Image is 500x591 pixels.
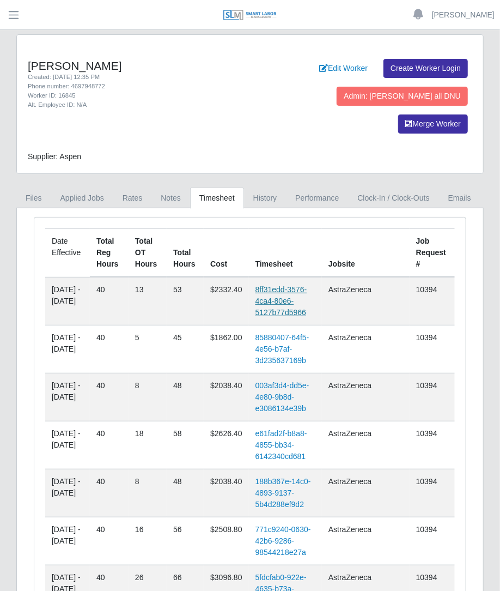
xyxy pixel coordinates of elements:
div: Phone number: 4697948772 [28,82,242,91]
div: Created: [DATE] 12:35 PM [28,73,242,82]
td: 8 [129,373,167,421]
span: 10394 [416,285,437,294]
td: 16 [129,517,167,565]
td: 40 [90,325,129,373]
span: AstraZeneca [328,525,371,534]
a: Applied Jobs [51,188,113,209]
span: AstraZeneca [328,285,371,294]
button: Merge Worker [398,114,468,134]
td: [DATE] - [DATE] [45,277,90,325]
a: Rates [113,188,152,209]
span: 10394 [416,573,437,582]
td: 45 [167,325,204,373]
td: 40 [90,373,129,421]
a: Edit Worker [312,59,375,78]
div: Alt. Employee ID: N/A [28,100,242,110]
a: e61fad2f-b8a8-4855-bb34-6142340cd681 [255,429,307,461]
a: 003af3d4-dd5e-4e80-9b8d-e3086134e39b [255,381,309,413]
td: [DATE] - [DATE] [45,517,90,565]
td: $2332.40 [204,277,248,325]
td: 40 [90,517,129,565]
td: 58 [167,421,204,469]
a: Timesheet [190,188,244,209]
span: AstraZeneca [328,429,371,438]
td: 13 [129,277,167,325]
a: History [244,188,286,209]
span: 10394 [416,381,437,390]
a: Emails [439,188,480,209]
th: Job Request # [410,229,455,278]
th: Cost [204,229,248,278]
span: AstraZeneca [328,333,371,342]
span: AstraZeneca [328,381,371,390]
th: Total Hours [167,229,204,278]
img: SLM Logo [223,9,277,21]
div: Worker ID: 16845 [28,91,242,100]
td: [DATE] - [DATE] [45,469,90,517]
th: Jobsite [322,229,410,278]
td: $2038.40 [204,469,248,517]
span: 10394 [416,477,437,486]
a: 771c9240-0630-42b6-9286-98544218e27a [255,525,311,557]
th: Total OT Hours [129,229,167,278]
a: Files [16,188,51,209]
td: 8 [129,469,167,517]
td: Date Effective [45,229,90,278]
td: 56 [167,517,204,565]
td: $2626.40 [204,421,248,469]
td: $1862.00 [204,325,248,373]
td: 48 [167,373,204,421]
a: Performance [286,188,348,209]
button: Admin: [PERSON_NAME] all DNU [337,87,468,106]
a: Create Worker Login [383,59,468,78]
a: Notes [151,188,190,209]
td: $2038.40 [204,373,248,421]
span: 10394 [416,525,437,534]
a: 85880407-64f5-4e56-b7af-3d235637169b [255,333,309,365]
a: [PERSON_NAME] [432,9,495,21]
td: 5 [129,325,167,373]
th: Total Reg Hours [90,229,129,278]
td: $2508.80 [204,517,248,565]
a: 188b367e-14c0-4893-9137-5b4d288ef9d2 [255,477,311,509]
td: 40 [90,277,129,325]
td: 40 [90,469,129,517]
td: [DATE] - [DATE] [45,421,90,469]
td: 18 [129,421,167,469]
td: 48 [167,469,204,517]
td: 40 [90,421,129,469]
a: Clock-In / Clock-Outs [348,188,438,209]
span: AstraZeneca [328,477,371,486]
th: Timesheet [249,229,322,278]
td: [DATE] - [DATE] [45,373,90,421]
span: Supplier: Aspen [28,152,81,161]
span: 10394 [416,333,437,342]
span: 10394 [416,429,437,438]
a: 8ff31edd-3576-4ca4-80e6-5127b77d5966 [255,285,307,317]
h4: [PERSON_NAME] [28,59,242,73]
td: [DATE] - [DATE] [45,325,90,373]
span: AstraZeneca [328,573,371,582]
td: 53 [167,277,204,325]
